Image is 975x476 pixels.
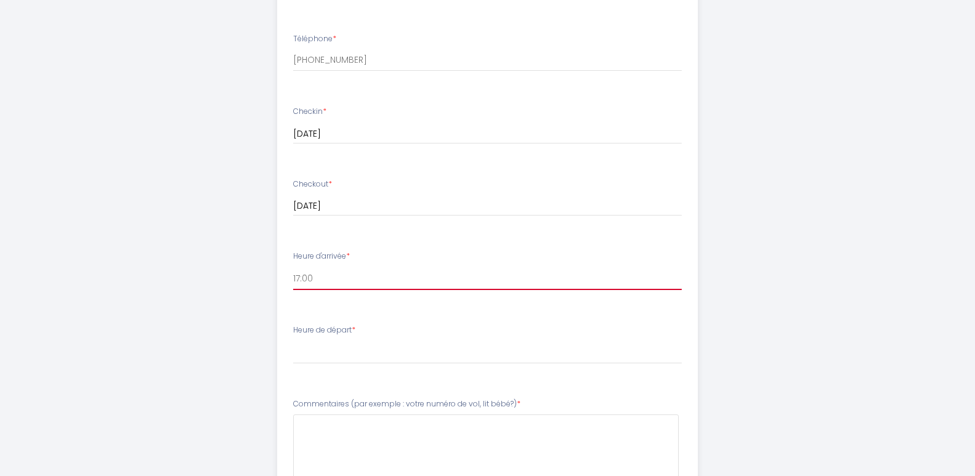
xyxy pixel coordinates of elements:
label: Checkin [293,106,326,118]
label: Téléphone [293,33,336,45]
label: Checkout [293,179,332,190]
label: Commentaires (par exemple : votre numéro de vol, lit bébé?) [293,398,520,410]
label: Heure de départ [293,325,355,336]
label: Heure d'arrivée [293,251,350,262]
